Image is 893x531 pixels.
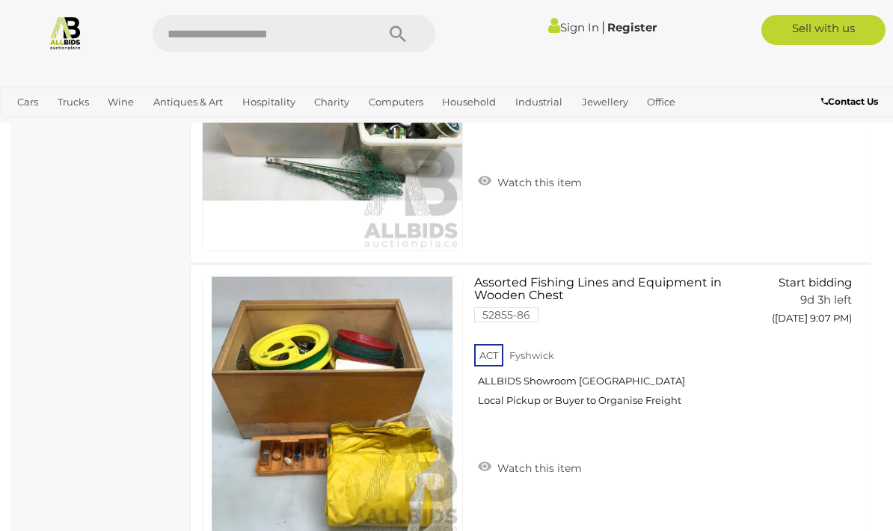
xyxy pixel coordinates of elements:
[485,276,746,418] a: Assorted Fishing Lines and Equipment in Wooden Chest 52855-86 ACT Fyshwick ALLBIDS Showroom [GEOG...
[363,90,429,114] a: Computers
[52,90,95,114] a: Trucks
[641,90,681,114] a: Office
[436,90,502,114] a: Household
[509,90,568,114] a: Industrial
[601,19,605,35] span: |
[236,90,301,114] a: Hospitality
[821,96,878,107] b: Contact Us
[494,176,582,189] span: Watch this item
[769,276,856,333] a: Start bidding 9d 3h left ([DATE] 9:07 PM)
[48,15,83,50] img: Allbids.com.au
[576,90,634,114] a: Jewellery
[548,20,599,34] a: Sign In
[360,15,435,52] button: Search
[607,20,657,34] a: Register
[11,114,54,139] a: Sports
[102,90,140,114] a: Wine
[147,90,229,114] a: Antiques & Art
[494,461,582,475] span: Watch this item
[474,455,586,478] a: Watch this item
[474,170,586,192] a: Watch this item
[61,114,179,139] a: [GEOGRAPHIC_DATA]
[821,93,882,110] a: Contact Us
[779,275,852,289] span: Start bidding
[11,90,44,114] a: Cars
[308,90,355,114] a: Charity
[761,15,886,45] a: Sell with us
